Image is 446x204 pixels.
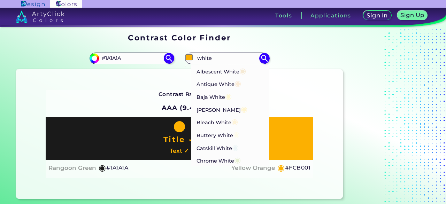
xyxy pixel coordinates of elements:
[259,53,270,63] img: icon search
[197,128,240,141] p: Buttery White
[159,91,201,97] strong: Contrast Ratio
[164,53,174,63] img: icon search
[275,13,292,18] h3: Tools
[232,143,239,152] span: ◉
[310,13,351,18] h3: Applications
[197,154,241,166] p: Chrome White
[399,11,426,20] a: Sign Up
[231,163,275,173] h4: Yellow Orange
[234,155,241,164] span: ◉
[197,77,241,90] p: Antique White
[128,32,231,43] h1: Contrast Color Finder
[197,90,232,103] p: Baja White
[277,164,285,172] h5: ◉
[225,92,232,101] span: ◉
[99,164,106,172] h5: ◉
[159,100,201,116] h2: AAA (9.4)
[16,10,65,23] img: logo_artyclick_colors_white.svg
[346,31,433,202] iframe: Advertisement
[197,103,247,116] p: [PERSON_NAME]
[285,163,310,172] h5: #FCB001
[239,66,246,75] span: ◉
[401,13,423,18] h5: Sign Up
[197,141,239,154] p: Catskill White
[368,13,387,18] h5: Sign In
[170,146,189,156] h4: Text ✓
[231,117,238,126] span: ◉
[106,163,128,172] h5: #1A1A1A
[163,134,195,144] h1: Title ✓
[197,115,238,128] p: Bleach White
[364,11,390,20] a: Sign In
[48,163,96,173] h4: Rangoon Green
[241,104,247,113] span: ◉
[233,130,240,139] span: ◉
[21,1,45,7] img: ArtyClick Design logo
[197,64,246,77] p: Albescent White
[234,79,241,88] span: ◉
[195,54,260,63] input: type color 2..
[99,54,164,63] input: type color 1..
